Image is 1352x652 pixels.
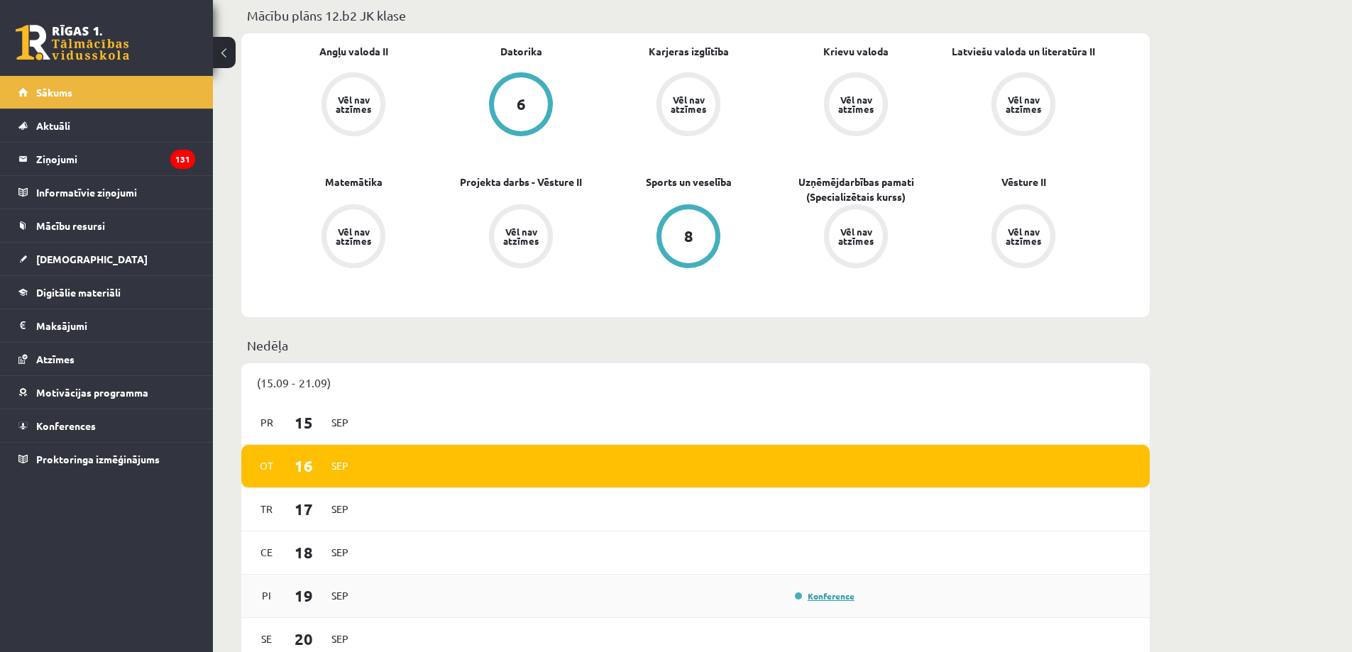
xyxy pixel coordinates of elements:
[282,454,326,477] span: 16
[325,541,355,563] span: Sep
[325,628,355,650] span: Sep
[18,243,195,275] a: [DEMOGRAPHIC_DATA]
[437,204,605,271] a: Vēl nav atzīmes
[36,253,148,265] span: [DEMOGRAPHIC_DATA]
[247,6,1144,25] p: Mācību plāns 12.b2 JK klase
[247,336,1144,355] p: Nedēļa
[36,219,105,232] span: Mācību resursi
[18,276,195,309] a: Digitālie materiāli
[334,227,373,245] div: Vēl nav atzīmes
[18,209,195,242] a: Mācību resursi
[605,72,772,139] a: Vēl nav atzīmes
[36,286,121,299] span: Digitālie materiāli
[18,376,195,409] a: Motivācijas programma
[1004,95,1043,114] div: Vēl nav atzīmes
[18,343,195,375] a: Atzīmes
[241,363,1150,402] div: (15.09 - 21.09)
[500,44,542,59] a: Datorika
[282,541,326,564] span: 18
[18,309,195,342] a: Maksājumi
[18,443,195,475] a: Proktoringa izmēģinājums
[36,143,195,175] legend: Ziņojumi
[36,453,160,465] span: Proktoringa izmēģinājums
[669,95,708,114] div: Vēl nav atzīmes
[836,95,876,114] div: Vēl nav atzīmes
[836,227,876,245] div: Vēl nav atzīmes
[460,175,582,189] a: Projekta darbs - Vēsture II
[1001,175,1046,189] a: Vēsture II
[334,95,373,114] div: Vēl nav atzīmes
[252,498,282,520] span: Tr
[325,175,383,189] a: Matemātika
[940,204,1107,271] a: Vēl nav atzīmes
[18,409,195,442] a: Konferences
[325,498,355,520] span: Sep
[36,419,96,432] span: Konferences
[252,455,282,477] span: Ot
[823,44,889,59] a: Krievu valoda
[772,175,940,204] a: Uzņēmējdarbības pamati (Specializētais kurss)
[36,86,72,99] span: Sākums
[649,44,729,59] a: Karjeras izglītība
[252,628,282,650] span: Se
[18,176,195,209] a: Informatīvie ziņojumi
[319,44,388,59] a: Angļu valoda II
[325,585,355,607] span: Sep
[16,25,129,60] a: Rīgas 1. Tālmācības vidusskola
[282,627,326,651] span: 20
[252,541,282,563] span: Ce
[36,386,148,399] span: Motivācijas programma
[252,411,282,433] span: Pr
[772,72,940,139] a: Vēl nav atzīmes
[170,150,195,169] i: 131
[772,204,940,271] a: Vēl nav atzīmes
[325,411,355,433] span: Sep
[437,72,605,139] a: 6
[952,44,1095,59] a: Latviešu valoda un literatūra II
[282,411,326,434] span: 15
[36,119,70,132] span: Aktuāli
[325,455,355,477] span: Sep
[270,72,437,139] a: Vēl nav atzīmes
[684,228,693,244] div: 8
[795,590,854,602] a: Konference
[36,353,75,365] span: Atzīmes
[18,109,195,142] a: Aktuāli
[282,497,326,521] span: 17
[517,96,526,112] div: 6
[940,72,1107,139] a: Vēl nav atzīmes
[1004,227,1043,245] div: Vēl nav atzīmes
[501,227,541,245] div: Vēl nav atzīmes
[36,309,195,342] legend: Maksājumi
[605,204,772,271] a: 8
[36,176,195,209] legend: Informatīvie ziņojumi
[252,585,282,607] span: Pi
[18,76,195,109] a: Sākums
[270,204,437,271] a: Vēl nav atzīmes
[646,175,732,189] a: Sports un veselība
[18,143,195,175] a: Ziņojumi131
[282,584,326,607] span: 19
